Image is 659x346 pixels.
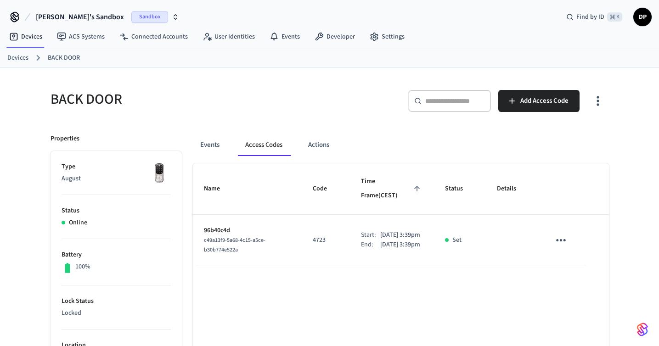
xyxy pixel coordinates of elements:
[193,134,609,156] div: ant example
[62,250,171,260] p: Battery
[75,262,90,272] p: 100%
[497,182,528,196] span: Details
[36,11,124,22] span: [PERSON_NAME]'s Sandbox
[2,28,50,45] a: Devices
[498,90,580,112] button: Add Access Code
[634,9,651,25] span: DP
[362,28,412,45] a: Settings
[607,12,622,22] span: ⌘ K
[7,53,28,63] a: Devices
[361,174,423,203] span: Time Frame(CEST)
[204,226,291,235] p: 96b40c4d
[148,162,171,185] img: Yale Assure Touchscreen Wifi Smart Lock, Satin Nickel, Front
[51,134,79,144] p: Properties
[576,12,604,22] span: Find by ID
[131,11,168,23] span: Sandbox
[380,240,420,250] p: [DATE] 3:39pm
[62,296,171,306] p: Lock Status
[112,28,195,45] a: Connected Accounts
[193,163,609,266] table: sticky table
[48,53,80,63] a: BACK DOOR
[62,308,171,318] p: Locked
[204,182,232,196] span: Name
[361,240,380,250] div: End:
[50,28,112,45] a: ACS Systems
[361,230,380,240] div: Start:
[62,206,171,216] p: Status
[238,134,290,156] button: Access Codes
[204,236,265,254] span: c49a13f9-5a68-4c15-a5ce-b30b774e522a
[445,182,475,196] span: Status
[452,235,462,245] p: Set
[62,162,171,172] p: Type
[195,28,262,45] a: User Identities
[633,8,652,26] button: DP
[313,182,339,196] span: Code
[313,235,339,245] p: 4723
[62,174,171,184] p: August
[307,28,362,45] a: Developer
[380,230,420,240] p: [DATE] 3:39pm
[637,322,648,337] img: SeamLogoGradient.69752ec5.svg
[193,134,227,156] button: Events
[301,134,337,156] button: Actions
[51,90,324,109] h5: BACK DOOR
[69,218,87,228] p: Online
[559,9,630,25] div: Find by ID⌘ K
[262,28,307,45] a: Events
[520,95,569,107] span: Add Access Code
